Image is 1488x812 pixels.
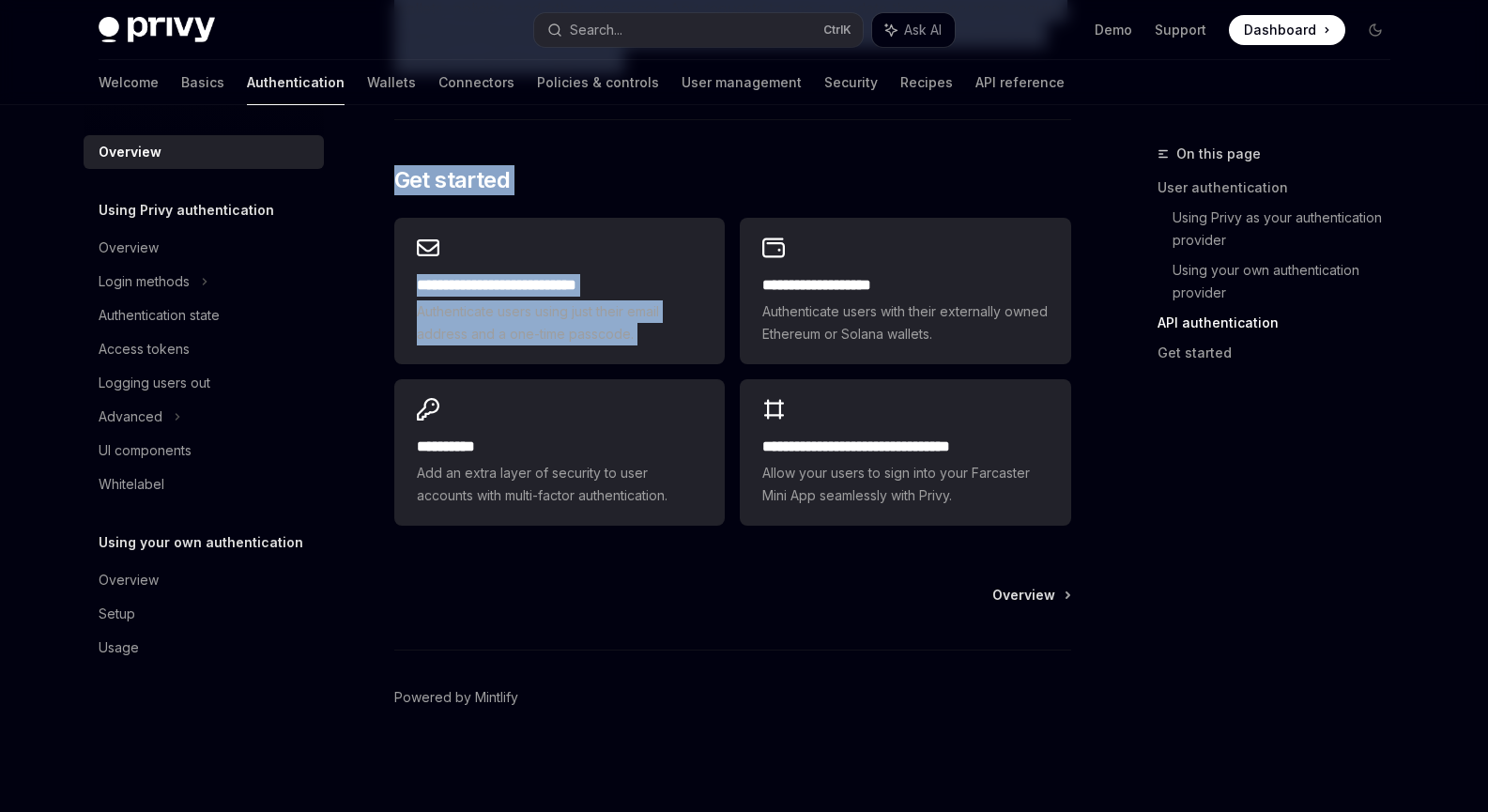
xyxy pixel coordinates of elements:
a: Using your own authentication provider [1173,255,1405,308]
button: Toggle dark mode [1360,15,1390,45]
a: Authentication state [84,299,324,332]
div: UI components [99,439,192,462]
h5: Using your own authentication [99,531,303,554]
span: Add an extra layer of security to user accounts with multi-factor authentication. [417,462,702,507]
span: Overview [992,586,1055,605]
div: Overview [99,237,159,259]
a: Authentication [247,60,345,105]
a: Logging users out [84,366,324,400]
a: UI components [84,434,324,467]
span: Dashboard [1244,21,1316,39]
a: API reference [975,60,1065,105]
span: Authenticate users using just their email address and a one-time passcode. [417,300,702,345]
a: Wallets [367,60,416,105]
span: Allow your users to sign into your Farcaster Mini App seamlessly with Privy. [762,462,1048,507]
div: Overview [99,569,159,591]
a: Usage [84,631,324,665]
a: Policies & controls [537,60,659,105]
a: Overview [84,563,324,597]
div: Search... [570,19,622,41]
span: Authenticate users with their externally owned Ethereum or Solana wallets. [762,300,1048,345]
div: Setup [99,603,135,625]
a: Overview [84,135,324,169]
div: Logging users out [99,372,210,394]
span: On this page [1176,143,1261,165]
a: Basics [181,60,224,105]
h5: Using Privy authentication [99,199,274,222]
a: Security [824,60,878,105]
a: Overview [992,586,1069,605]
div: Login methods [99,270,190,293]
div: Whitelabel [99,473,164,496]
a: **** **** **** ****Authenticate users with their externally owned Ethereum or Solana wallets. [740,218,1070,364]
a: User management [682,60,802,105]
span: Ask AI [904,21,942,39]
a: Whitelabel [84,467,324,501]
a: Dashboard [1229,15,1345,45]
a: Demo [1095,21,1132,39]
span: Get started [394,165,510,195]
a: Access tokens [84,332,324,366]
img: dark logo [99,17,215,43]
div: Overview [99,141,161,163]
a: API authentication [1158,308,1405,338]
button: Ask AI [872,13,955,47]
a: Welcome [99,60,159,105]
a: Setup [84,597,324,631]
a: **** *****Add an extra layer of security to user accounts with multi-factor authentication. [394,379,725,526]
a: Connectors [438,60,514,105]
div: Usage [99,636,139,659]
a: Recipes [900,60,953,105]
div: Authentication state [99,304,220,327]
div: Advanced [99,406,162,428]
a: Get started [1158,338,1405,368]
a: User authentication [1158,173,1405,203]
a: Using Privy as your authentication provider [1173,203,1405,255]
span: Ctrl K [823,23,851,38]
a: Support [1155,21,1206,39]
a: Overview [84,231,324,265]
a: Powered by Mintlify [394,688,518,707]
button: Search...CtrlK [534,13,863,47]
div: Access tokens [99,338,190,360]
